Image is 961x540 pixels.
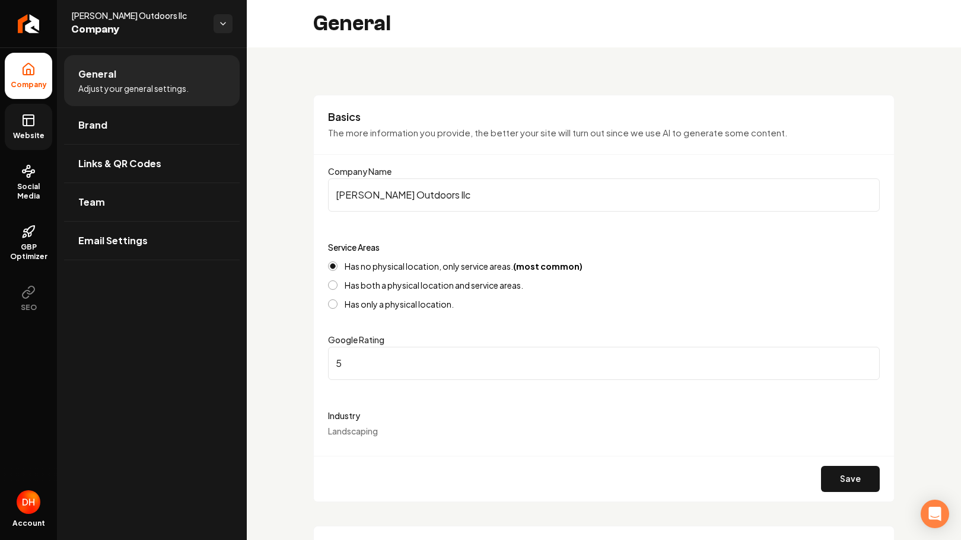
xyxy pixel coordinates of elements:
[328,110,880,124] h3: Basics
[345,262,583,270] label: Has no physical location, only service areas.
[328,426,378,436] span: Landscaping
[78,67,116,81] span: General
[921,500,949,528] div: Open Intercom Messenger
[5,104,52,150] a: Website
[345,281,523,289] label: Has both a physical location and service areas.
[78,234,148,248] span: Email Settings
[78,82,189,94] span: Adjust your general settings.
[328,408,880,423] label: Industry
[71,21,204,38] span: Company
[12,519,45,528] span: Account
[6,80,52,90] span: Company
[328,178,880,212] input: Company Name
[78,195,105,209] span: Team
[5,276,52,322] button: SEO
[5,155,52,210] a: Social Media
[345,300,454,308] label: Has only a physical location.
[5,182,52,201] span: Social Media
[328,166,392,177] label: Company Name
[513,261,583,271] strong: (most common)
[64,106,240,144] a: Brand
[328,126,880,140] p: The more information you provide, the better your site will turn out since we use AI to generate ...
[78,118,107,132] span: Brand
[328,242,380,253] label: Service Areas
[71,9,204,21] span: [PERSON_NAME] Outdoors llc
[78,156,161,171] span: Links & QR Codes
[64,222,240,260] a: Email Settings
[16,303,42,312] span: SEO
[5,242,52,261] span: GBP Optimizer
[64,183,240,221] a: Team
[313,12,391,36] h2: General
[17,490,40,514] button: Open user button
[328,347,880,380] input: Google Rating
[8,131,49,140] span: Website
[64,145,240,183] a: Links & QR Codes
[821,466,880,492] button: Save
[328,334,384,345] label: Google Rating
[18,14,40,33] img: Rebolt Logo
[17,490,40,514] img: Drew Huffman
[5,215,52,271] a: GBP Optimizer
